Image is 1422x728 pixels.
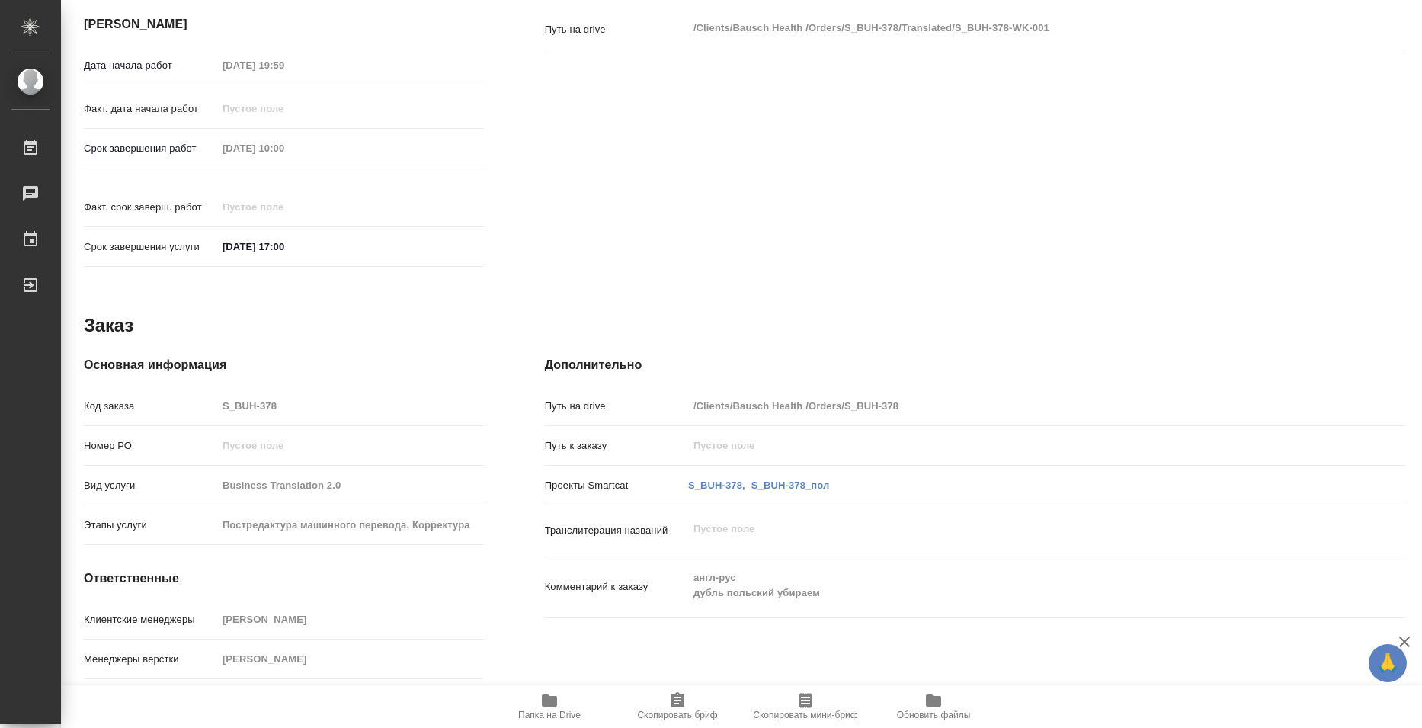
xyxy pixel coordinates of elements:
p: Срок завершения работ [84,141,217,156]
input: Пустое поле [217,395,484,417]
button: Папка на Drive [485,685,613,728]
textarea: /Clients/Bausch Health /Orders/S_BUH-378/Translated/S_BUH-378-WK-001 [688,15,1334,41]
a: S_BUH-378_пол [751,479,830,491]
p: Номер РО [84,438,217,454]
button: Скопировать мини-бриф [741,685,870,728]
button: Обновить файлы [870,685,998,728]
input: Пустое поле [217,54,351,76]
h4: Основная информация [84,356,484,374]
input: Пустое поле [217,435,484,457]
p: Клиентские менеджеры [84,612,217,627]
p: Менеджеры верстки [84,652,217,667]
input: Пустое поле [217,98,351,120]
span: Скопировать бриф [637,710,717,720]
span: Скопировать мини-бриф [753,710,857,720]
input: Пустое поле [217,514,484,536]
p: Срок завершения услуги [84,239,217,255]
input: Пустое поле [688,395,1334,417]
p: Проекты Smartcat [545,478,688,493]
p: Факт. срок заверш. работ [84,200,217,215]
h2: Заказ [84,313,133,338]
textarea: англ-рус дубль польский убираем [688,565,1334,606]
button: 🙏 [1369,644,1407,682]
input: Пустое поле [217,648,484,670]
p: Код заказа [84,399,217,414]
a: S_BUH-378, [688,479,745,491]
input: Пустое поле [217,608,484,630]
p: Вид услуги [84,478,217,493]
p: Путь на drive [545,399,688,414]
span: Обновить файлы [897,710,971,720]
p: Дата начала работ [84,58,217,73]
input: ✎ Введи что-нибудь [217,236,351,258]
p: Транслитерация названий [545,523,688,538]
h4: Ответственные [84,569,484,588]
h4: Дополнительно [545,356,1405,374]
input: Пустое поле [688,435,1334,457]
h4: [PERSON_NAME] [84,15,484,34]
p: Факт. дата начала работ [84,101,217,117]
input: Пустое поле [217,196,351,218]
button: Скопировать бриф [613,685,741,728]
span: Папка на Drive [518,710,581,720]
p: Этапы услуги [84,518,217,533]
input: Пустое поле [217,137,351,159]
p: Комментарий к заказу [545,579,688,595]
p: Путь к заказу [545,438,688,454]
span: 🙏 [1375,647,1401,679]
p: Путь на drive [545,22,688,37]
input: Пустое поле [217,474,484,496]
